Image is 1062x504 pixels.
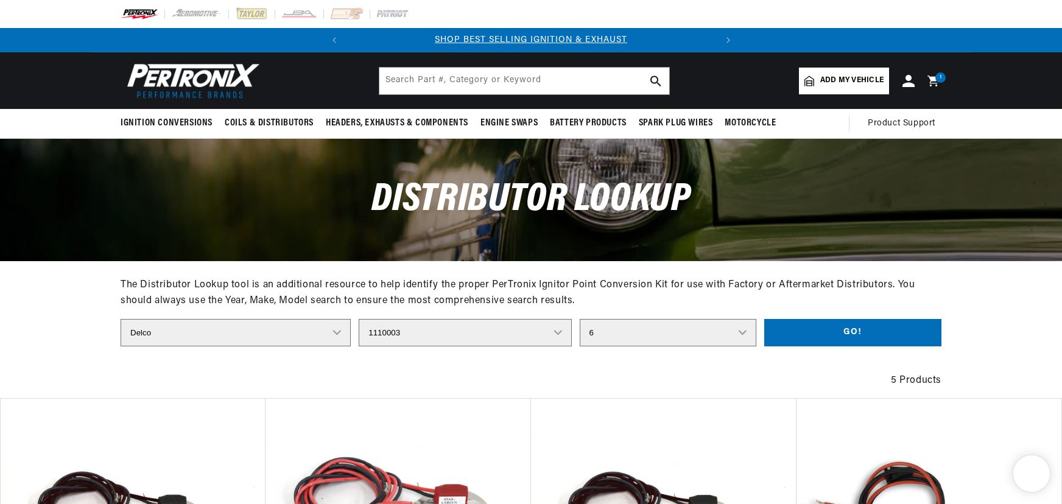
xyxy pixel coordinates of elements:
[371,180,691,220] span: Distributor Lookup
[480,117,538,130] span: Engine Swaps
[346,33,716,47] div: Announcement
[346,33,716,47] div: 1 of 2
[435,35,627,44] a: SHOP BEST SELLING IGNITION & EXHAUST
[121,109,219,138] summary: Ignition Conversions
[219,109,320,138] summary: Coils & Distributors
[633,109,719,138] summary: Spark Plug Wires
[764,319,941,346] button: Go!
[725,117,776,130] span: Motorcycle
[326,117,468,130] span: Headers, Exhausts & Components
[940,72,942,83] span: 1
[121,373,941,389] div: 5 Products
[322,28,346,52] button: Translation missing: en.sections.announcements.previous_announcement
[544,109,633,138] summary: Battery Products
[550,117,627,130] span: Battery Products
[474,109,544,138] summary: Engine Swaps
[868,117,935,130] span: Product Support
[121,117,213,130] span: Ignition Conversions
[719,109,782,138] summary: Motorcycle
[225,117,314,130] span: Coils & Distributors
[868,109,941,138] summary: Product Support
[121,278,941,309] div: The Distributor Lookup tool is an additional resource to help identify the proper PerTronix Ignit...
[642,68,669,94] button: search button
[820,75,884,86] span: Add my vehicle
[716,28,740,52] button: Translation missing: en.sections.announcements.next_announcement
[320,109,474,138] summary: Headers, Exhausts & Components
[639,117,713,130] span: Spark Plug Wires
[90,28,972,52] slideshow-component: Translation missing: en.sections.announcements.announcement_bar
[121,60,261,102] img: Pertronix
[799,68,889,94] a: Add my vehicle
[379,68,669,94] input: Search Part #, Category or Keyword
